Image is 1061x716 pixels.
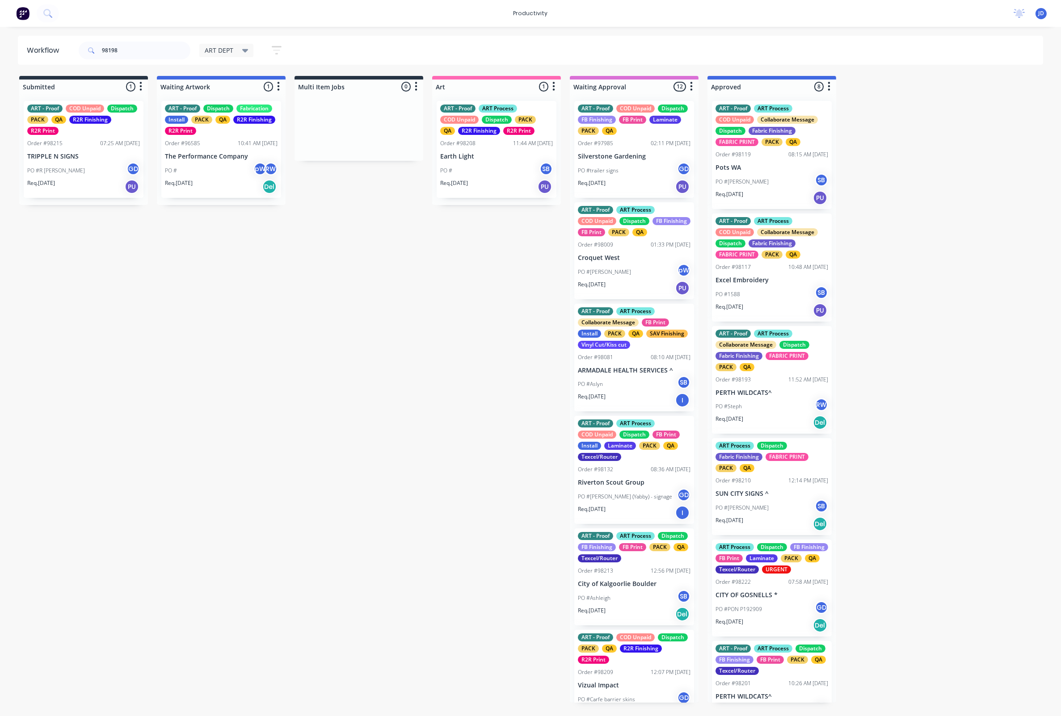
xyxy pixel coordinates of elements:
div: ART - Proof [440,105,476,113]
div: Dispatch [796,645,825,653]
div: FB Print [619,116,646,124]
div: R2R Finishing [233,116,275,124]
div: ART Process [754,645,792,653]
div: Dispatch [779,341,809,349]
div: GD [126,162,140,176]
div: ART - Proof [578,419,613,427]
div: PU [538,180,552,194]
div: Fabric Finishing [749,127,796,135]
div: ART Process [616,307,655,315]
div: Laminate [649,116,681,124]
div: Order #98081 [578,353,613,361]
div: Dispatch [619,431,649,439]
p: PO #R [PERSON_NAME] [27,167,85,175]
p: PO #[PERSON_NAME] [578,268,631,276]
div: QA [674,543,688,551]
img: Factory [16,7,29,20]
div: PACK [27,116,48,124]
div: PACK [781,554,802,562]
div: Workflow [27,45,63,56]
p: Croquet West [578,254,690,262]
p: Req. [DATE] [716,190,743,198]
div: Dispatch [658,532,688,540]
div: FB Print [619,543,646,551]
div: FABRIC PRINT [716,251,758,259]
p: Req. [DATE] [578,607,606,615]
p: PO #Aslyn [578,380,603,388]
div: Dispatch [658,105,688,113]
div: QA [51,116,66,124]
div: SAV Finishing [646,330,688,338]
p: SUN CITY SIGNS ^ [716,490,828,498]
div: ART - Proof [716,330,751,338]
div: 10:41 AM [DATE] [238,139,278,147]
div: SB [815,499,828,513]
p: City of Kalgoorlie Boulder [578,580,690,588]
div: Texcel/Router [578,453,621,461]
div: 12:56 PM [DATE] [651,567,690,575]
div: 08:15 AM [DATE] [788,151,828,159]
div: Dispatch [482,116,512,124]
div: Order #98117 [716,263,751,271]
div: Collaborate Message [716,341,776,349]
span: ART DEPT [205,46,233,55]
div: QA [602,127,617,135]
div: Laminate [604,442,636,450]
div: ART - ProofART ProcessCOD UnpaidCollaborate MessageDispatchFabric FinishingFABRIC PRINTPACKQAOrde... [712,214,832,322]
p: CITY OF GOSNELLS * [716,591,828,599]
div: ART - ProofART ProcessCollaborate MessageDispatchFabric FinishingFABRIC PRINTPACKQAOrder #9819311... [712,326,832,434]
div: RW [815,398,828,411]
div: ART Process [754,217,792,225]
div: Order #98209 [578,668,613,676]
div: ART Process [616,419,655,427]
div: PU [675,281,690,295]
div: FB Finishing [653,217,690,225]
div: PACK [716,363,737,371]
div: Order #98215 [27,139,63,147]
div: Laminate [746,554,778,562]
div: pW [677,264,690,277]
div: Del [675,607,690,621]
div: Dispatch [107,105,137,113]
div: PACK [762,251,783,259]
div: QA [740,464,754,472]
div: QA [663,442,678,450]
div: ART Process [616,206,655,214]
div: ART ProcessDispatchFabric FinishingFABRIC PRINTPACKQAOrder #9821012:14 PM [DATE]SUN CITY SIGNS ^P... [712,438,832,535]
div: ART - Proof [578,307,613,315]
div: SB [539,162,553,176]
div: Order #98210 [716,477,751,485]
div: FB Print [578,228,605,236]
div: R2R Print [578,656,609,664]
p: Req. [DATE] [578,393,606,401]
div: PU [675,180,690,194]
div: ART Process [754,105,792,113]
div: Del [813,517,827,531]
div: PACK [578,127,599,135]
div: ART Process [479,105,517,113]
div: ART - Proof [578,105,613,113]
div: Texcel/Router [716,565,759,574]
div: ART - Proof [578,532,613,540]
div: Order #98193 [716,376,751,384]
div: Order #98201 [716,679,751,687]
p: Pots WA [716,164,828,172]
div: SB [677,376,690,389]
div: R2R Finishing [620,645,662,653]
p: Req. [DATE] [578,505,606,513]
div: Dispatch [716,127,745,135]
div: ART - ProofART ProcessCOD UnpaidDispatchPACKQAR2R FinishingR2R PrintOrder #9820811:44 AM [DATE]Ea... [437,101,556,198]
div: Fabric Finishing [716,352,762,360]
p: PO #[PERSON_NAME] [716,178,769,186]
div: Del [813,618,827,632]
div: ART Process [716,543,754,551]
p: Req. [DATE] [27,179,55,187]
p: Req. [DATE] [440,179,468,187]
div: GD [677,691,690,704]
div: FB Finishing [578,116,616,124]
p: PO #Steph [716,402,742,410]
div: R2R Finishing [69,116,111,124]
div: Install [578,330,601,338]
div: Fabrication [236,105,272,113]
div: QA [740,363,754,371]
